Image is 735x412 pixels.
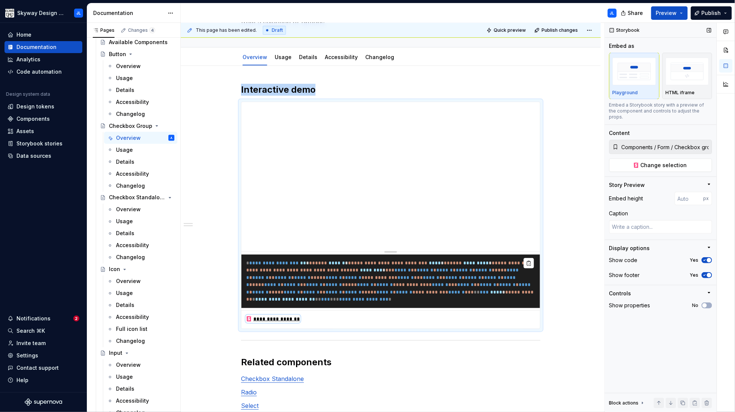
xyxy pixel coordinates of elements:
div: Display options [609,245,650,252]
div: Changelog [116,110,145,118]
a: Usage [104,216,177,228]
p: Playground [613,90,638,96]
div: Accessibility [116,242,149,249]
div: Documentation [16,43,57,51]
div: Accessibility [322,49,361,65]
div: Documentation [93,9,164,17]
div: Changelog [362,49,397,65]
div: Show code [609,256,638,264]
div: Contact support [16,364,59,372]
div: Usage [116,218,133,225]
div: Assets [16,127,34,135]
div: Details [116,158,134,166]
div: Embed a Storybook story with a preview of the component and controls to adjust the props. [609,102,712,120]
a: Changelog [365,54,394,60]
div: Changelog [116,182,145,190]
a: Radio [241,388,257,396]
button: Quick preview [484,25,529,36]
button: Contact support [4,362,82,374]
a: Storybook stories [4,138,82,150]
div: Changelog [116,254,145,261]
div: Embed as [609,42,635,50]
button: Story Preview [609,181,712,189]
div: Search ⌘K [16,327,45,335]
label: Yes [690,272,699,278]
div: Show properties [609,302,650,309]
button: Notifications2 [4,313,82,325]
p: HTML iframe [666,90,695,96]
a: Select [241,402,259,409]
label: No [692,302,699,308]
div: Usage [116,74,133,82]
button: Display options [609,245,712,252]
div: Notifications [16,315,51,322]
div: Changes [128,27,155,33]
button: Skyway Design SystemJL [1,5,85,21]
div: Button [109,50,126,58]
div: Controls [609,290,631,297]
a: Accessibility [104,240,177,252]
div: Design system data [6,91,50,97]
div: Block actions [609,398,646,408]
a: Checkbox Standalone [241,375,304,382]
img: 7d2f9795-fa08-4624-9490-5a3f7218a56a.png [5,9,14,18]
a: Supernova Logo [25,399,62,406]
a: Overview [243,54,267,60]
div: Overview [116,278,141,285]
a: Details [104,156,177,168]
a: Invite team [4,337,82,349]
a: Accessibility [104,395,177,407]
div: Home [16,31,31,39]
a: Overview [104,276,177,288]
span: Draft [272,27,283,33]
div: Overview [240,49,270,65]
div: Analytics [16,56,40,63]
div: Content [609,129,630,137]
div: Usage [116,290,133,297]
a: Changelog [104,252,177,264]
span: Quick preview [494,27,526,33]
a: Full icon list [104,323,177,335]
a: Details [104,84,177,96]
div: Design tokens [16,103,54,110]
a: Available Components [97,36,177,48]
span: This page has been edited. [196,27,257,33]
button: placeholderHTML iframe [662,53,713,99]
span: 2 [73,316,79,322]
div: Details [116,86,134,94]
a: Checkbox Group [97,120,177,132]
div: Overview [116,62,141,70]
a: Input [97,347,177,359]
a: Details [104,299,177,311]
div: Code automation [16,68,62,76]
div: Checkbox Standalone [109,194,165,202]
div: Full icon list [116,326,147,333]
a: Usage [104,72,177,84]
a: Accessibility [104,168,177,180]
button: Publish [691,6,732,20]
span: Share [628,9,643,17]
a: Components [4,113,82,125]
a: Button [97,48,177,60]
a: Accessibility [104,311,177,323]
div: Accessibility [116,170,149,178]
a: Overview [104,359,177,371]
a: Settings [4,350,82,362]
a: Changelog [104,180,177,192]
a: Usage [104,144,177,156]
button: Change selection [609,159,712,172]
input: Auto [675,192,704,205]
div: Invite team [16,339,46,347]
a: Documentation [4,41,82,53]
button: Help [4,374,82,386]
div: Embed height [609,195,643,202]
a: Overview [104,204,177,216]
button: Share [617,6,648,20]
a: Details [104,383,177,395]
button: placeholderPlayground [609,53,659,99]
div: Input [109,350,122,357]
div: Caption [609,210,628,217]
div: Skyway Design System [17,9,65,17]
div: Help [16,376,28,384]
a: Changelog [104,108,177,120]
